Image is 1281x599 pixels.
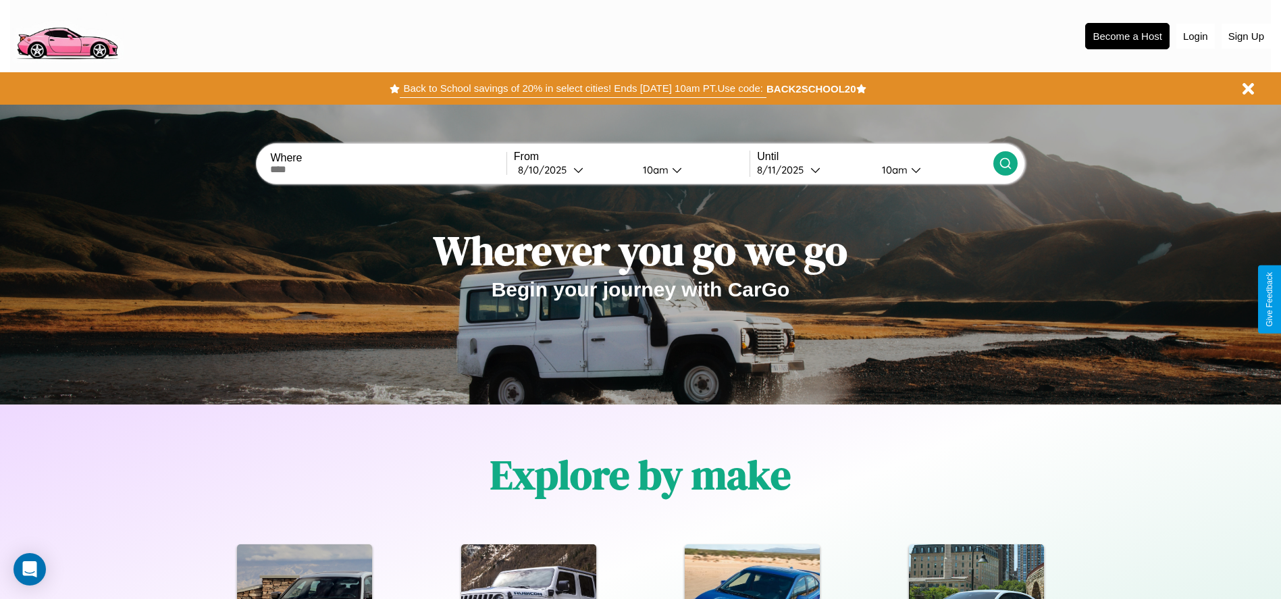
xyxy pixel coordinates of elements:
[14,553,46,585] div: Open Intercom Messenger
[518,163,573,176] div: 8 / 10 / 2025
[875,163,911,176] div: 10am
[766,83,856,95] b: BACK2SCHOOL20
[757,163,810,176] div: 8 / 11 / 2025
[400,79,766,98] button: Back to School savings of 20% in select cities! Ends [DATE] 10am PT.Use code:
[514,163,632,177] button: 8/10/2025
[270,152,506,164] label: Where
[514,151,750,163] label: From
[1222,24,1271,49] button: Sign Up
[490,447,791,502] h1: Explore by make
[636,163,672,176] div: 10am
[632,163,750,177] button: 10am
[1176,24,1215,49] button: Login
[1085,23,1170,49] button: Become a Host
[10,7,124,63] img: logo
[757,151,993,163] label: Until
[871,163,993,177] button: 10am
[1265,272,1274,327] div: Give Feedback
